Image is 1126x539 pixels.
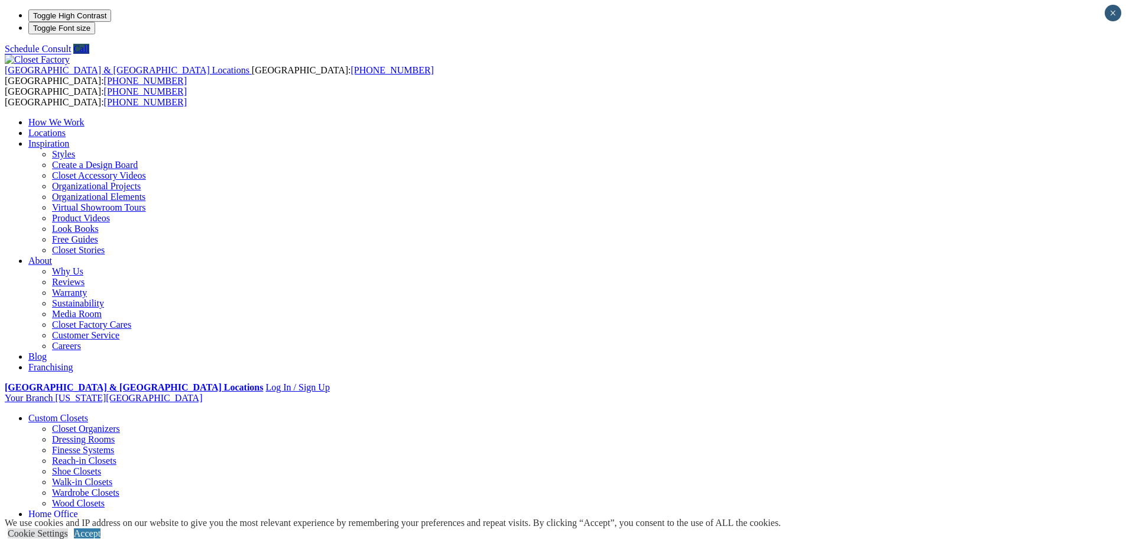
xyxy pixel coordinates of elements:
a: Call [73,44,89,54]
a: Why Us [52,266,83,276]
a: Styles [52,149,75,159]
a: Reviews [52,277,85,287]
span: Toggle Font size [33,24,90,33]
a: Create a Design Board [52,160,138,170]
a: Media Room [52,309,102,319]
a: Accept [74,528,100,538]
a: Franchising [28,362,73,372]
span: Toggle High Contrast [33,11,106,20]
a: Dressing Rooms [52,434,115,444]
a: Blog [28,351,47,362]
a: Closet Accessory Videos [52,170,146,180]
a: Wardrobe Closets [52,488,119,498]
a: Warranty [52,288,87,298]
a: Organizational Projects [52,181,141,191]
a: Free Guides [52,234,98,244]
a: Organizational Elements [52,192,145,202]
a: Closet Stories [52,245,105,255]
a: [PHONE_NUMBER] [104,97,187,107]
img: Closet Factory [5,54,70,65]
div: We use cookies and IP address on our website to give you the most relevant experience by remember... [5,518,781,528]
button: Toggle Font size [28,22,95,34]
a: Locations [28,128,66,138]
a: Your Branch [US_STATE][GEOGRAPHIC_DATA] [5,393,202,403]
span: [GEOGRAPHIC_DATA]: [GEOGRAPHIC_DATA]: [5,86,187,107]
a: Careers [52,341,81,351]
a: [PHONE_NUMBER] [351,65,433,75]
a: Sustainability [52,298,104,308]
span: [GEOGRAPHIC_DATA]: [GEOGRAPHIC_DATA]: [5,65,434,86]
a: Schedule Consult [5,44,71,54]
a: [PHONE_NUMBER] [104,86,187,96]
a: How We Work [28,117,85,127]
a: Product Videos [52,213,110,223]
span: [US_STATE][GEOGRAPHIC_DATA] [55,393,202,403]
span: Your Branch [5,393,53,403]
button: Toggle High Contrast [28,9,111,22]
span: [GEOGRAPHIC_DATA] & [GEOGRAPHIC_DATA] Locations [5,65,249,75]
a: [GEOGRAPHIC_DATA] & [GEOGRAPHIC_DATA] Locations [5,65,252,75]
a: Walk-in Closets [52,477,112,487]
a: Inspiration [28,138,69,149]
a: Wood Closets [52,498,105,508]
a: Log In / Sign Up [265,382,329,392]
a: Customer Service [52,330,119,340]
a: Closet Factory Cares [52,319,131,330]
a: Reach-in Closets [52,456,116,466]
a: Finesse Systems [52,445,114,455]
a: [PHONE_NUMBER] [104,76,187,86]
a: Custom Closets [28,413,88,423]
button: Close [1105,5,1121,21]
a: [GEOGRAPHIC_DATA] & [GEOGRAPHIC_DATA] Locations [5,382,263,392]
a: Cookie Settings [8,528,68,538]
a: Closet Organizers [52,424,120,434]
a: About [28,256,52,266]
a: Shoe Closets [52,466,101,476]
a: Virtual Showroom Tours [52,202,146,212]
a: Home Office [28,509,78,519]
a: Look Books [52,224,99,234]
